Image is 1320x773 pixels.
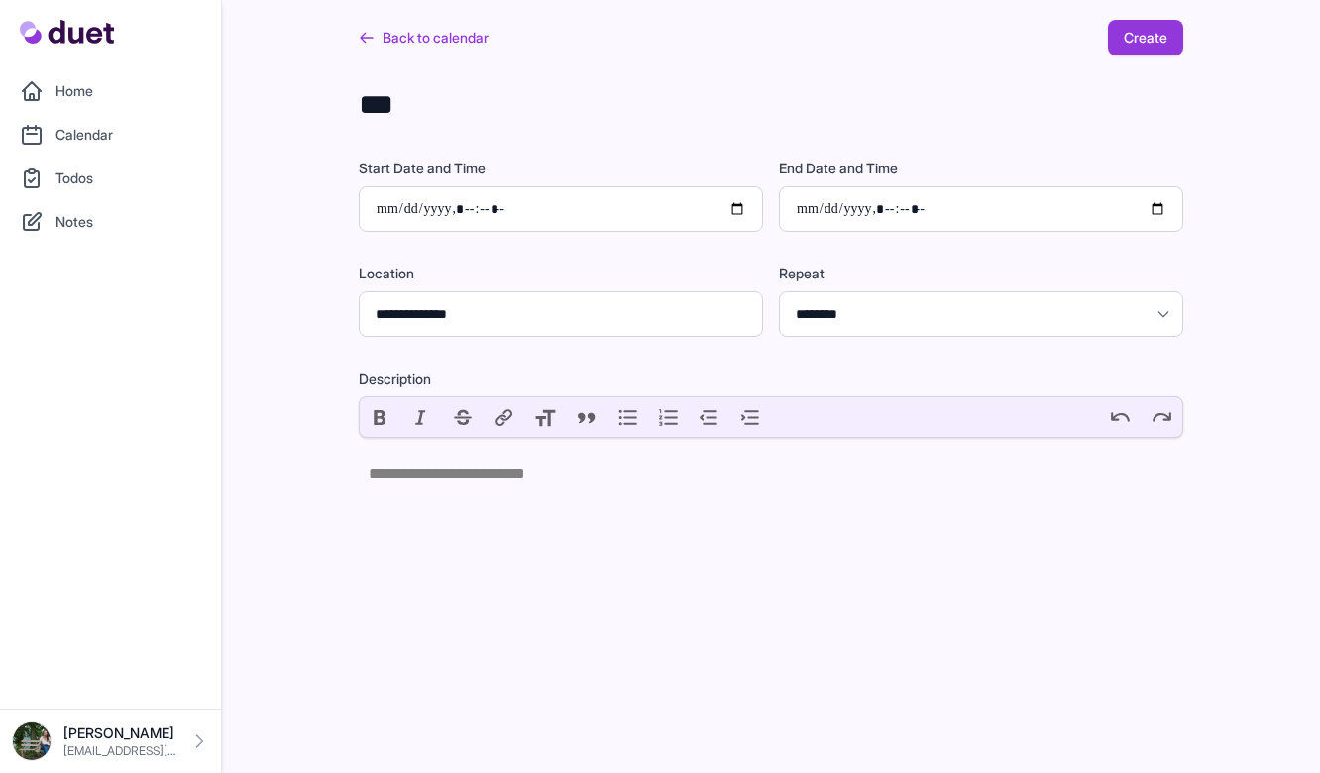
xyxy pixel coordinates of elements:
[524,397,566,437] button: Heading
[1108,20,1183,55] button: Create
[12,71,209,111] a: Home
[442,397,484,437] button: Strikethrough
[12,115,209,155] a: Calendar
[359,369,1183,388] label: Description
[566,397,607,437] button: Quote
[1100,397,1142,437] button: Undo
[12,721,209,761] a: [PERSON_NAME] [EMAIL_ADDRESS][DOMAIN_NAME]
[484,397,525,437] button: Link
[690,397,731,437] button: Decrease Level
[730,397,772,437] button: Increase Level
[359,264,763,283] label: Location
[12,202,209,242] a: Notes
[779,264,1183,283] label: Repeat
[12,721,52,761] img: DSC08576_Original.jpeg
[607,397,649,437] button: Bullets
[359,20,489,55] a: Back to calendar
[1141,397,1182,437] button: Redo
[12,159,209,198] a: Todos
[359,159,763,178] label: Start Date and Time
[648,397,690,437] button: Numbers
[63,723,177,743] p: [PERSON_NAME]
[779,159,1183,178] label: End Date and Time
[360,397,401,437] button: Bold
[63,743,177,759] p: [EMAIL_ADDRESS][DOMAIN_NAME]
[401,397,443,437] button: Italic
